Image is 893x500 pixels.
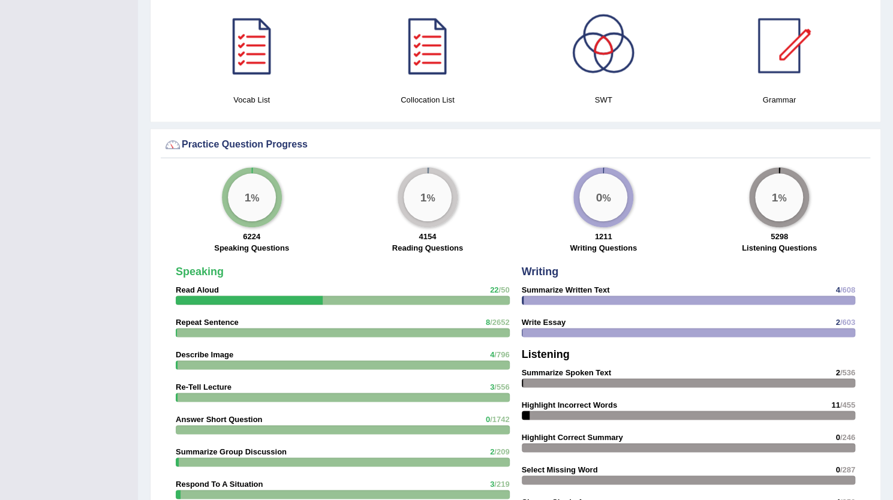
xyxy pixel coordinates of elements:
[345,94,509,106] h4: Collocation List
[522,433,623,442] strong: Highlight Correct Summary
[494,382,509,391] span: /556
[522,348,570,360] strong: Listening
[420,191,426,204] big: 1
[176,447,287,456] strong: Summarize Group Discussion
[176,382,231,391] strong: Re-Tell Lecture
[392,242,463,254] label: Reading Questions
[835,368,840,377] span: 2
[490,447,494,456] span: 2
[490,480,494,489] span: 3
[164,135,867,153] div: Practice Question Progress
[490,382,494,391] span: 3
[840,318,855,327] span: /603
[570,242,637,254] label: Writing Questions
[244,191,251,204] big: 1
[697,94,861,106] h4: Grammar
[522,285,610,294] strong: Summarize Written Text
[835,433,840,442] span: 0
[595,232,612,241] strong: 1211
[419,232,436,241] strong: 4154
[840,400,855,409] span: /455
[170,94,333,106] h4: Vocab List
[176,318,239,327] strong: Repeat Sentence
[490,318,510,327] span: /2652
[522,266,559,278] strong: Writing
[522,94,685,106] h4: SWT
[835,285,840,294] span: 4
[214,242,289,254] label: Speaking Questions
[840,285,855,294] span: /608
[755,173,803,221] div: %
[840,368,855,377] span: /536
[486,318,490,327] span: 8
[831,400,840,409] span: 11
[596,191,603,204] big: 0
[522,400,617,409] strong: Highlight Incorrect Words
[490,285,498,294] span: 22
[176,266,224,278] strong: Speaking
[522,318,566,327] strong: Write Essay
[176,480,263,489] strong: Respond To A Situation
[772,191,778,204] big: 1
[840,465,855,474] span: /287
[840,433,855,442] span: /246
[490,415,510,424] span: /1742
[490,350,494,359] span: 4
[228,173,276,221] div: %
[404,173,452,221] div: %
[498,285,509,294] span: /50
[742,242,817,254] label: Listening Questions
[243,232,260,241] strong: 6224
[771,232,788,241] strong: 5298
[494,447,509,456] span: /209
[176,415,262,424] strong: Answer Short Question
[486,415,490,424] span: 0
[835,465,840,474] span: 0
[835,318,840,327] span: 2
[494,480,509,489] span: /219
[176,285,219,294] strong: Read Aloud
[522,465,598,474] strong: Select Missing Word
[522,368,611,377] strong: Summarize Spoken Text
[494,350,509,359] span: /796
[579,173,627,221] div: %
[176,350,233,359] strong: Describe Image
